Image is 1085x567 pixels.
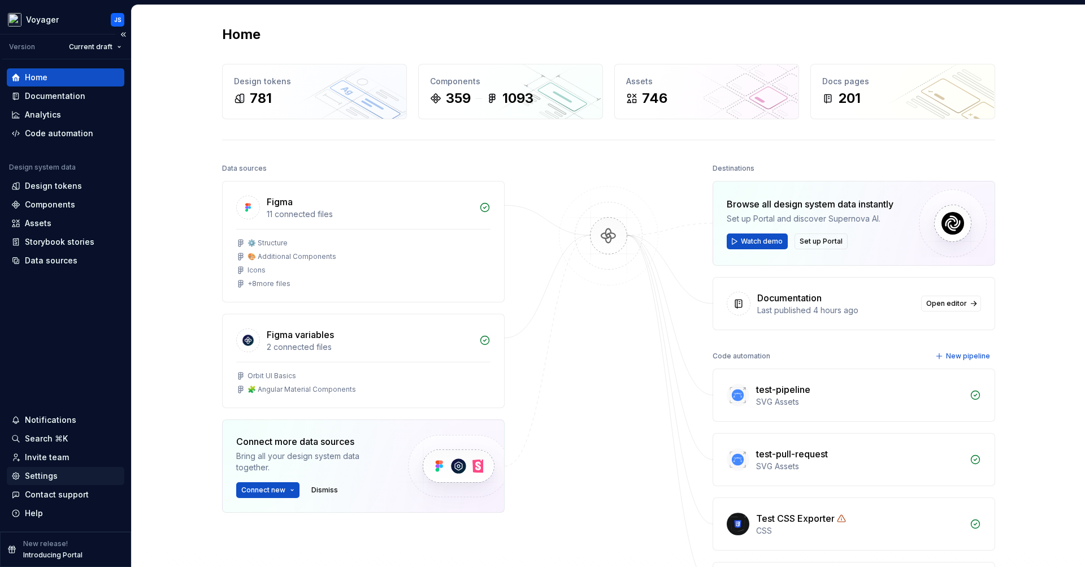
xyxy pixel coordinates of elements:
[248,239,288,248] div: ⚙️ Structure
[236,482,300,498] button: Connect new
[222,181,505,302] a: Figma11 connected files⚙️ Structure🎨 Additional ComponentsIcons+8more files
[430,76,591,87] div: Components
[741,237,783,246] span: Watch demo
[248,252,336,261] div: 🎨 Additional Components
[614,64,799,119] a: Assets746
[267,209,472,220] div: 11 connected files
[2,7,129,32] button: VoyagerJS
[25,470,58,482] div: Settings
[9,163,76,172] div: Design system data
[9,42,35,51] div: Version
[727,233,788,249] button: Watch demo
[932,348,995,364] button: New pipeline
[7,87,124,105] a: Documentation
[248,371,296,380] div: Orbit UI Basics
[756,447,828,461] div: test-pull-request
[25,452,69,463] div: Invite team
[25,109,61,120] div: Analytics
[756,512,835,525] div: Test CSS Exporter
[800,237,843,246] span: Set up Portal
[25,255,77,266] div: Data sources
[642,89,667,107] div: 746
[7,252,124,270] a: Data sources
[7,411,124,429] button: Notifications
[25,508,43,519] div: Help
[267,328,334,341] div: Figma variables
[222,314,505,408] a: Figma variables2 connected filesOrbit UI Basics🧩 Angular Material Components
[727,197,893,211] div: Browse all design system data instantly
[7,467,124,485] a: Settings
[25,128,93,139] div: Code automation
[713,161,754,176] div: Destinations
[7,196,124,214] a: Components
[25,414,76,426] div: Notifications
[236,451,389,473] div: Bring all your design system data together.
[248,266,266,275] div: Icons
[248,385,356,394] div: 🧩 Angular Material Components
[311,486,338,495] span: Dismiss
[25,218,51,229] div: Assets
[713,348,770,364] div: Code automation
[418,64,603,119] a: Components3591093
[25,199,75,210] div: Components
[757,291,822,305] div: Documentation
[838,89,861,107] div: 201
[756,525,963,536] div: CSS
[822,76,983,87] div: Docs pages
[756,461,963,472] div: SVG Assets
[921,296,981,311] a: Open editor
[810,64,995,119] a: Docs pages201
[7,504,124,522] button: Help
[756,396,963,408] div: SVG Assets
[267,195,293,209] div: Figma
[7,430,124,448] button: Search ⌘K
[26,14,59,25] div: Voyager
[236,435,389,448] div: Connect more data sources
[25,180,82,192] div: Design tokens
[7,177,124,195] a: Design tokens
[756,383,810,396] div: test-pipeline
[7,68,124,86] a: Home
[248,279,290,288] div: + 8 more files
[446,89,471,107] div: 359
[8,13,21,27] img: e5527c48-e7d1-4d25-8110-9641689f5e10.png
[7,486,124,504] button: Contact support
[757,305,914,316] div: Last published 4 hours ago
[23,539,68,548] p: New release!
[7,233,124,251] a: Storybook stories
[727,213,893,224] div: Set up Portal and discover Supernova AI.
[23,551,83,560] p: Introducing Portal
[25,72,47,83] div: Home
[306,482,343,498] button: Dismiss
[241,486,285,495] span: Connect new
[222,25,261,44] h2: Home
[926,299,967,308] span: Open editor
[222,64,407,119] a: Design tokens781
[114,15,121,24] div: JS
[25,489,89,500] div: Contact support
[7,124,124,142] a: Code automation
[25,90,85,102] div: Documentation
[115,27,131,42] button: Collapse sidebar
[267,341,472,353] div: 2 connected files
[234,76,395,87] div: Design tokens
[7,214,124,232] a: Assets
[795,233,848,249] button: Set up Portal
[25,433,68,444] div: Search ⌘K
[502,89,533,107] div: 1093
[25,236,94,248] div: Storybook stories
[946,352,990,361] span: New pipeline
[222,161,267,176] div: Data sources
[7,106,124,124] a: Analytics
[626,76,787,87] div: Assets
[69,42,112,51] span: Current draft
[64,39,127,55] button: Current draft
[250,89,272,107] div: 781
[7,448,124,466] a: Invite team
